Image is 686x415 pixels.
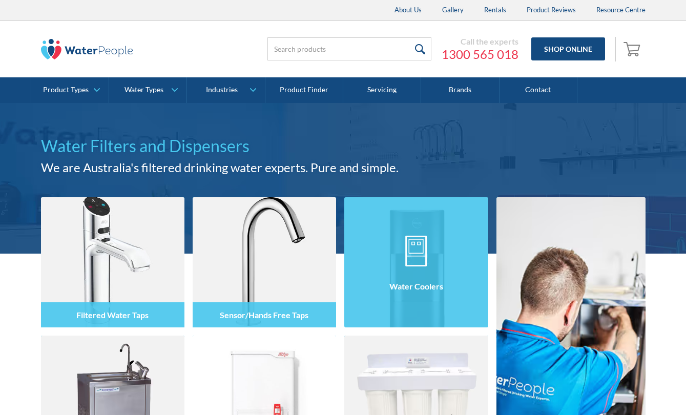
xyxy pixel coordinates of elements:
a: Product Finder [265,77,343,103]
div: Call the experts [442,36,518,47]
img: Water Coolers [344,197,488,327]
img: Filtered Water Taps [41,197,184,327]
h4: Sensor/Hands Free Taps [220,310,308,320]
a: 1300 565 018 [442,47,518,62]
div: Water Types [124,86,163,94]
div: Industries [206,86,238,94]
a: Shop Online [531,37,605,60]
img: shopping cart [623,40,643,57]
div: Product Types [43,86,89,94]
a: Product Types [31,77,109,103]
h4: Water Coolers [389,281,443,291]
a: Water Types [109,77,186,103]
img: Sensor/Hands Free Taps [193,197,336,327]
h4: Filtered Water Taps [76,310,149,320]
a: Industries [187,77,264,103]
a: Contact [500,77,577,103]
a: Servicing [343,77,421,103]
input: Search products [267,37,431,60]
a: Open empty cart [621,37,646,61]
a: Brands [421,77,499,103]
img: The Water People [41,39,133,59]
